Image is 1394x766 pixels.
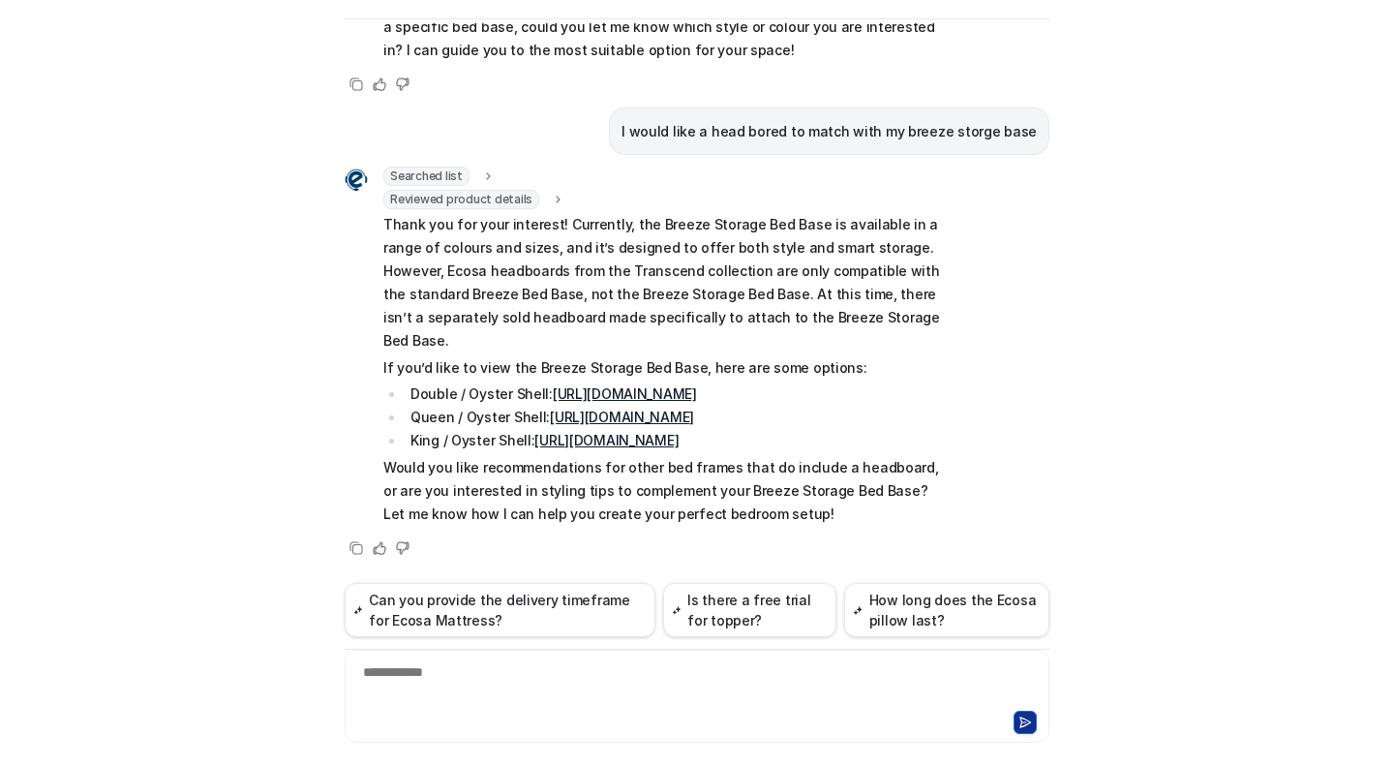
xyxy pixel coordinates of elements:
button: How long does the Ecosa pillow last? [844,583,1049,637]
a: [URL][DOMAIN_NAME] [553,385,697,402]
button: Can you provide the delivery timeframe for Ecosa Mattress? [345,583,655,637]
p: Would you like recommendations for other bed frames that do include a headboard, or are you inter... [383,456,950,526]
p: I would like a head bored to match with my breeze storge base [621,120,1037,143]
li: King / Oyster Shell: [405,429,950,452]
a: [URL][DOMAIN_NAME] [534,432,679,448]
button: Is there a free trial for topper? [663,583,836,637]
li: Double / Oyster Shell: [405,383,950,406]
span: Reviewed product details [383,190,539,209]
img: Widget [345,169,368,192]
p: Thank you for your interest! Currently, the Breeze Storage Bed Base is available in a range of co... [383,213,950,352]
li: Queen / Oyster Shell: [405,406,950,429]
span: Searched list [383,167,470,186]
a: [URL][DOMAIN_NAME] [550,409,694,425]
p: If you’d like to view the Breeze Storage Bed Base, here are some options: [383,356,950,380]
